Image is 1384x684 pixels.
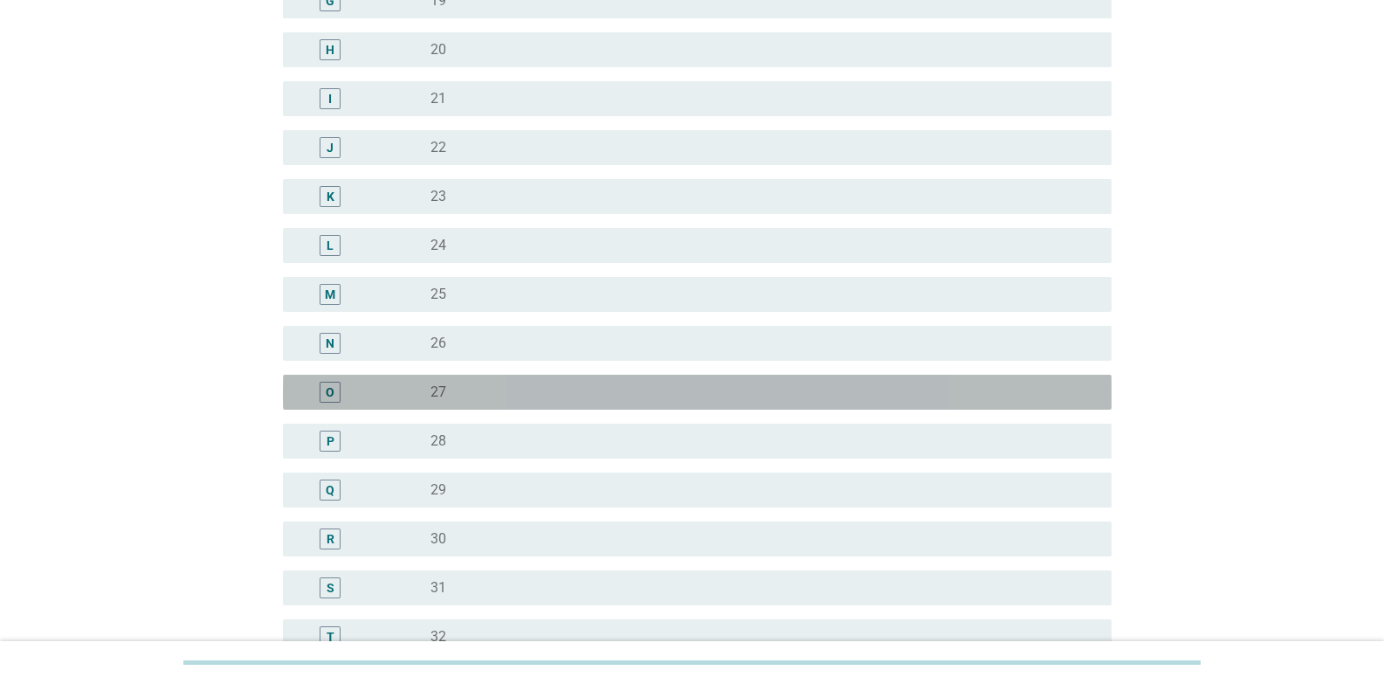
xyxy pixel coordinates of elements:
div: R [327,529,334,548]
div: Q [326,480,334,499]
div: M [325,285,335,303]
label: 27 [430,383,446,401]
label: 29 [430,481,446,499]
label: 26 [430,335,446,352]
div: J [327,138,334,156]
label: 25 [430,286,446,303]
div: N [326,334,334,352]
div: I [328,89,332,107]
label: 22 [430,139,446,156]
div: T [327,627,334,646]
div: L [327,236,334,254]
label: 32 [430,628,446,646]
label: 31 [430,579,446,597]
label: 28 [430,432,446,450]
div: O [326,383,334,401]
label: 20 [430,41,446,59]
label: 24 [430,237,446,254]
label: 30 [430,530,446,548]
div: P [327,432,334,450]
label: 23 [430,188,446,205]
label: 21 [430,90,446,107]
div: S [327,578,334,597]
div: H [326,40,334,59]
div: K [327,187,334,205]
